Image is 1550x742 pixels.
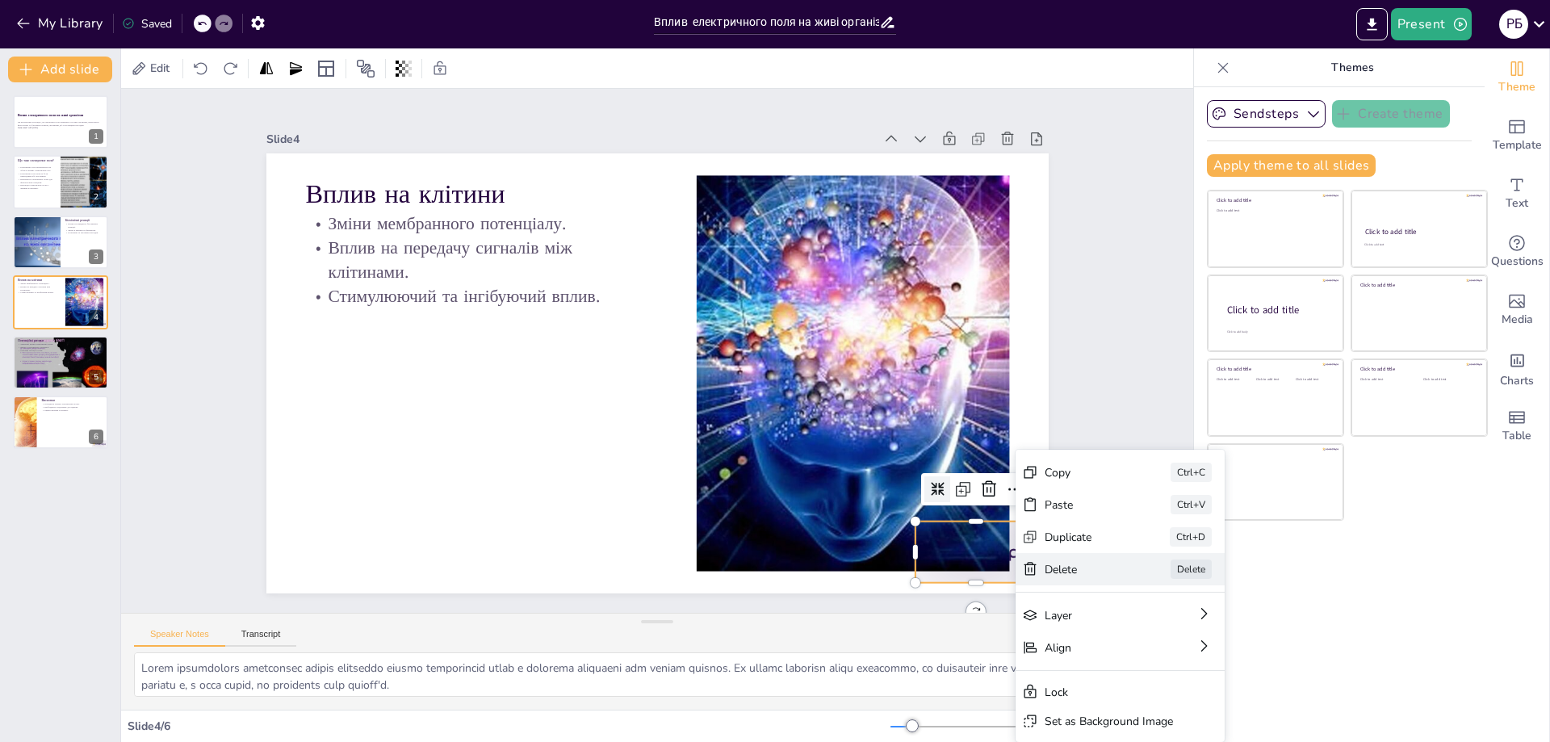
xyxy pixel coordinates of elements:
p: Стимулюючий та інгібуючий вплив. [18,291,61,295]
div: Slide 4 [266,132,874,147]
p: Стимулюючий та інгібуючий вплив. [305,284,657,308]
div: Click to add title [1217,197,1332,203]
div: Copy [1166,554,1246,569]
p: Складність впливу електричних полів. [41,403,103,406]
div: Add charts and graphs [1485,339,1549,397]
button: Transcript [225,629,297,647]
div: Click to add text [1296,378,1332,382]
p: Висновки [41,398,103,403]
button: Р Б [1499,8,1528,40]
p: Зміни мембранного потенціалу. [18,283,61,286]
div: 50 % [1062,719,1100,734]
div: Click to add title [1360,282,1476,288]
div: Click to add title [1365,227,1472,237]
div: Click to add text [1360,378,1411,382]
p: Позитивні та негативні наслідки. [65,231,103,234]
p: Можливі мутації та рак. [18,349,103,352]
div: Click to add title [1360,366,1476,372]
div: https://cdn.sendsteps.com/images/logo/sendsteps_logo_white.pnghttps://cdn.sendsteps.com/images/lo... [13,275,108,329]
button: Apply theme to all slides [1207,154,1376,177]
span: Media [1502,311,1533,329]
p: Зміни мембранного потенціалу. [305,212,657,236]
div: Change the overall theme [1485,48,1549,107]
div: Click to add text [1217,209,1332,213]
p: Generated with [URL] [18,127,103,130]
p: Вплив на клітини [18,278,61,283]
div: https://cdn.sendsteps.com/images/logo/sendsteps_logo_white.pnghttps://cdn.sendsteps.com/images/lo... [13,336,108,389]
div: Click to add text [1256,378,1292,382]
strong: Вплив електричного поля на живі організми [18,113,83,117]
div: Вплив електричного поля на живі організмиЦя презентація розглядає, як електричні поля впливають н... [13,95,108,149]
p: Електричне поле визначається як область впливу електричних сил. [18,166,56,171]
div: Add a table [1485,397,1549,455]
div: Get real-time input from your audience [1485,223,1549,281]
button: Add slide [8,57,112,82]
div: Layout [313,56,339,82]
span: Edit [147,61,173,76]
div: https://cdn.sendsteps.com/images/logo/sendsteps_logo_white.pnghttps://cdn.sendsteps.com/images/lo... [13,155,108,208]
p: Тривалий вплив електричних полів. [18,342,103,346]
button: Present [1391,8,1472,40]
span: Position [356,59,375,78]
p: Важливість електричних полів для фізіологічних процесів. [18,178,56,183]
div: 1 [89,129,103,144]
div: Click to add text [1364,243,1472,247]
span: Table [1502,427,1531,445]
p: Взаємодія електричних полів з живими клітинами. [18,183,56,189]
p: Ця презентація розглядає, як електричні поля впливають на живі організми, включаючи фізіологічні ... [18,121,103,127]
div: https://cdn.sendsteps.com/images/slides/2025_16_09_09_45-lI3aAwQk4OufnqzV.webpБіохімічні реакціїВ... [13,216,108,269]
p: Зміни в активності ферментів. [65,228,103,232]
button: Create theme [1332,100,1450,128]
span: Questions [1491,253,1544,270]
div: Add images, graphics, shapes or video [1485,281,1549,339]
span: Text [1506,195,1528,212]
p: Що таке електричне поле? [18,158,56,163]
textarea: Lorem ipsumdolors ametconsec adipis elitseddo eiusmo temporincid utlab e dolorema aliquaeni adm v... [134,652,1180,697]
div: 5 [89,370,103,384]
p: Біохімічні реакції [65,218,103,223]
button: Sendsteps [1207,100,1326,128]
div: 6 [89,430,103,444]
button: Export to PowerPoint [1356,8,1388,40]
div: Saved [122,16,172,31]
div: 3 [89,249,103,264]
p: Зміни в генетичному матеріалі. [18,346,103,349]
div: Click to add text [1423,378,1474,382]
p: Необхідність подальших досліджень. [41,405,103,409]
span: Theme [1498,78,1535,96]
button: Speaker Notes [134,629,225,647]
p: Електричні поля можуть бути природними або штучними. [18,171,56,177]
span: Charts [1500,372,1534,390]
p: Themes [1236,48,1468,87]
p: Вплив на швидкість біохімічних реакцій. [65,222,103,228]
div: Slide 4 / 6 [128,719,890,734]
p: Оцінка ризиків та користі. [41,409,103,412]
input: Insert title [654,10,879,34]
div: Click to add body [1227,329,1329,333]
div: Paste [1166,586,1246,602]
div: Р Б [1499,10,1528,39]
div: Click to add title [1217,366,1332,372]
div: Add text boxes [1485,165,1549,223]
p: Вплив на передачу сигналів між клітинами. [18,286,61,291]
p: Вплив на клітини [305,175,657,212]
p: Потенційні ризики [18,338,103,343]
p: Вплив на передачу сигналів між клітинами. [305,236,657,284]
div: Click to add title [1227,303,1330,317]
div: Click to add text [1217,378,1253,382]
button: My Library [12,10,110,36]
div: Add ready made slides [1485,107,1549,165]
span: Template [1493,136,1542,154]
div: https://cdn.sendsteps.com/images/logo/sendsteps_logo_white.pnghttps://cdn.sendsteps.com/images/lo... [13,396,108,449]
div: 2 [89,190,103,204]
div: 4 [89,310,103,325]
span: Single View [1128,720,1183,733]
